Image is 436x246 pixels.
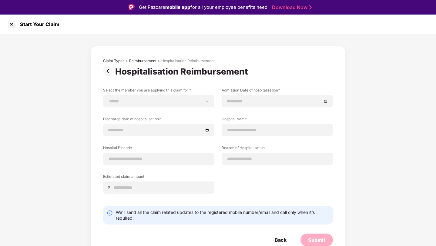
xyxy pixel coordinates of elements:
[116,209,329,221] div: We’ll send all the claim related updates to the registered mobile number/email and call only when...
[129,4,135,10] img: Logo
[108,185,113,191] span: ₹
[161,58,215,63] div: Hospitalisation Reimbursement
[275,237,287,243] div: Back
[165,4,190,10] strong: mobile app
[222,116,333,124] label: Hospital Name
[103,58,124,63] div: Claim Types
[103,145,214,153] label: Hospital Pincode
[115,66,250,77] div: Hospitalisation Reimbursement
[129,58,156,63] div: Reimbursement
[272,4,310,11] a: Download Now
[158,58,160,63] div: >
[103,174,214,181] label: Estimated claim amount
[222,145,333,153] label: Reason of Hospitalisation
[222,88,333,95] label: Admission Date of hospitalisation?
[308,237,325,243] div: Submit
[126,58,128,63] div: >
[107,210,113,216] img: svg+xml;base64,PHN2ZyBpZD0iSW5mby0yMHgyMCIgeG1sbnM9Imh0dHA6Ly93d3cudzMub3JnLzIwMDAvc3ZnIiB3aWR0aD...
[309,4,312,11] img: Stroke
[103,66,115,76] img: svg+xml;base64,PHN2ZyBpZD0iUHJldi0zMngzMiIgeG1sbnM9Imh0dHA6Ly93d3cudzMub3JnLzIwMDAvc3ZnIiB3aWR0aD...
[16,21,59,27] div: Start Your Claim
[103,88,214,95] label: Select the member you are applying this claim for ?
[103,116,214,124] label: Discharge date of hospitalisation?
[139,4,267,11] div: Get Pazcare for all your employee benefits need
